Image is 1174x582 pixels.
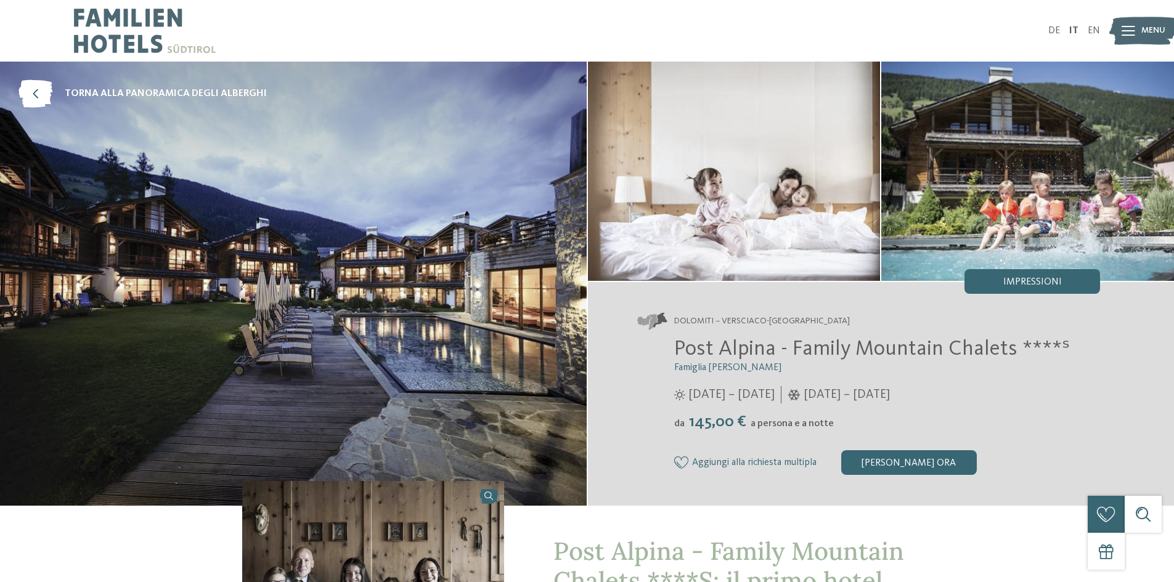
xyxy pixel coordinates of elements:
[1069,26,1078,36] a: IT
[751,419,834,429] span: a persona e a notte
[804,386,890,403] span: [DATE] – [DATE]
[1003,277,1062,287] span: Impressioni
[1088,26,1100,36] a: EN
[674,363,781,373] span: Famiglia [PERSON_NAME]
[1048,26,1060,36] a: DE
[65,87,267,100] span: torna alla panoramica degli alberghi
[674,315,850,328] span: Dolomiti – Versciaco-[GEOGRAPHIC_DATA]
[788,389,801,400] i: Orari d'apertura inverno
[841,450,977,475] div: [PERSON_NAME] ora
[674,419,685,429] span: da
[588,62,881,281] img: Il family hotel a San Candido dal fascino alpino
[674,338,1070,360] span: Post Alpina - Family Mountain Chalets ****ˢ
[686,414,749,430] span: 145,00 €
[674,389,685,400] i: Orari d'apertura estate
[688,386,775,403] span: [DATE] – [DATE]
[881,62,1174,281] img: Il family hotel a San Candido dal fascino alpino
[18,80,267,108] a: torna alla panoramica degli alberghi
[692,458,817,469] span: Aggiungi alla richiesta multipla
[1141,25,1165,37] span: Menu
